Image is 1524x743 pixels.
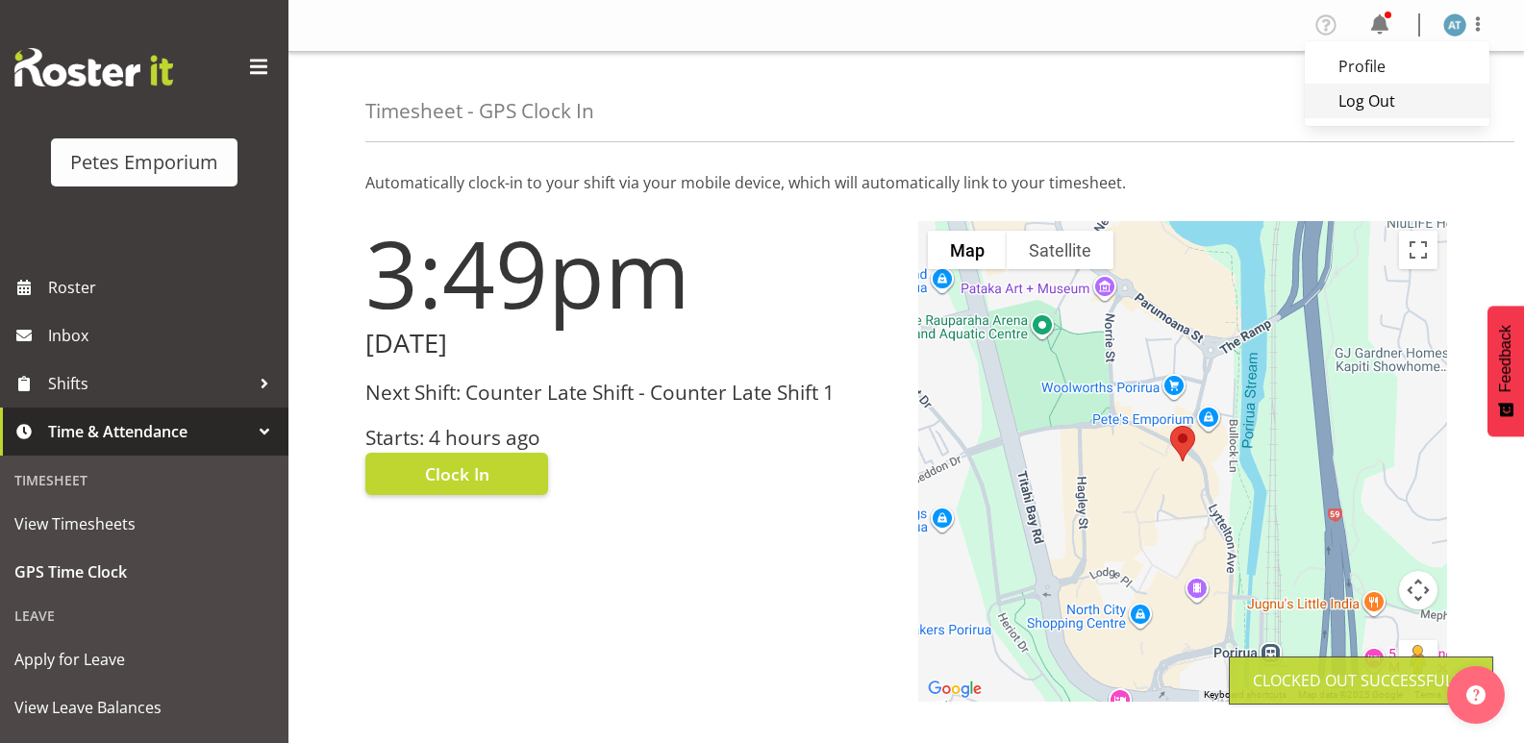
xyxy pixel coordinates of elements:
[70,148,218,177] div: Petes Emporium
[425,461,489,486] span: Clock In
[365,100,594,122] h4: Timesheet - GPS Clock In
[48,417,250,446] span: Time & Attendance
[14,693,274,722] span: View Leave Balances
[365,382,895,404] h3: Next Shift: Counter Late Shift - Counter Late Shift 1
[5,460,284,500] div: Timesheet
[1399,640,1437,679] button: Drag Pegman onto the map to open Street View
[923,677,987,702] a: Open this area in Google Maps (opens a new window)
[1007,231,1113,269] button: Show satellite imagery
[48,369,250,398] span: Shifts
[1466,685,1486,705] img: help-xxl-2.png
[1305,49,1489,84] a: Profile
[1487,306,1524,436] button: Feedback - Show survey
[48,321,279,350] span: Inbox
[48,273,279,302] span: Roster
[14,645,274,674] span: Apply for Leave
[14,48,173,87] img: Rosterit website logo
[1399,231,1437,269] button: Toggle fullscreen view
[5,548,284,596] a: GPS Time Clock
[365,427,895,449] h3: Starts: 4 hours ago
[1253,669,1469,692] div: Clocked out Successfully
[1497,325,1514,392] span: Feedback
[365,329,895,359] h2: [DATE]
[5,500,284,548] a: View Timesheets
[1204,688,1287,702] button: Keyboard shortcuts
[365,453,548,495] button: Clock In
[365,171,1447,194] p: Automatically clock-in to your shift via your mobile device, which will automatically link to you...
[5,635,284,683] a: Apply for Leave
[5,683,284,731] a: View Leave Balances
[14,509,274,538] span: View Timesheets
[5,596,284,635] div: Leave
[14,557,274,586] span: GPS Time Clock
[1443,13,1466,37] img: alex-micheal-taniwha5364.jpg
[923,677,987,702] img: Google
[928,231,1007,269] button: Show street map
[1305,84,1489,118] a: Log Out
[1399,571,1437,609] button: Map camera controls
[365,221,895,325] h1: 3:49pm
